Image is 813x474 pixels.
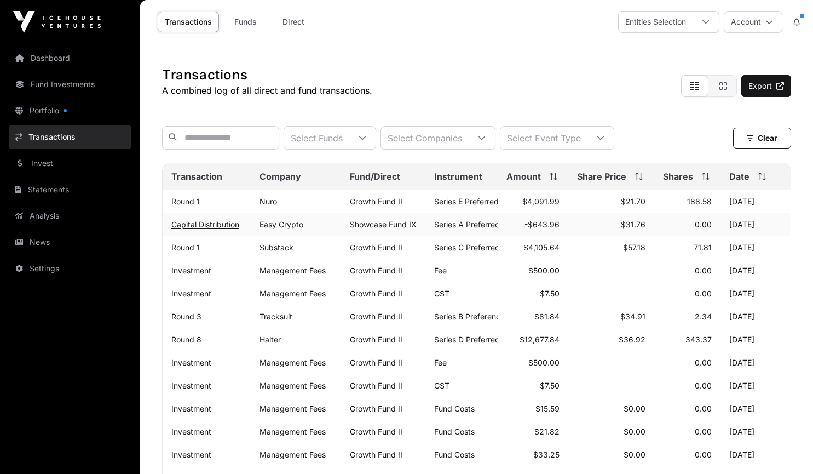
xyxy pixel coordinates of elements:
[620,312,645,321] span: $34.91
[434,358,447,367] span: Fee
[663,170,693,183] span: Shares
[695,450,712,459] span: 0.00
[720,397,791,420] td: [DATE]
[720,213,791,236] td: [DATE]
[350,289,402,298] a: Growth Fund II
[729,170,749,183] span: Date
[498,397,568,420] td: $15.59
[350,358,402,367] a: Growth Fund II
[621,220,645,229] span: $31.76
[720,236,791,259] td: [DATE]
[498,328,568,351] td: $12,677.84
[434,450,475,459] span: Fund Costs
[733,128,791,149] button: Clear
[158,12,219,32] a: Transactions
[720,282,791,305] td: [DATE]
[741,75,791,97] a: Export
[434,312,532,321] span: Series B Preference Shares
[506,170,541,183] span: Amount
[9,46,131,70] a: Dashboard
[9,125,131,149] a: Transactions
[498,351,568,374] td: $500.00
[695,266,712,275] span: 0.00
[724,11,782,33] button: Account
[171,266,211,275] a: Investment
[260,404,332,413] p: Management Fees
[9,256,131,281] a: Settings
[162,84,372,97] p: A combined log of all direct and fund transactions.
[695,289,712,298] span: 0.00
[624,404,645,413] span: $0.00
[619,335,645,344] span: $36.92
[498,259,568,282] td: $500.00
[695,312,712,321] span: 2.34
[695,220,712,229] span: 0.00
[624,427,645,436] span: $0.00
[720,190,791,213] td: [DATE]
[434,404,475,413] span: Fund Costs
[13,11,101,33] img: Icehouse Ventures Logo
[9,151,131,175] a: Invest
[720,443,791,466] td: [DATE]
[695,381,712,390] span: 0.00
[223,12,267,32] a: Funds
[720,328,791,351] td: [DATE]
[350,404,402,413] a: Growth Fund II
[9,72,131,96] a: Fund Investments
[171,170,222,183] span: Transaction
[350,266,402,275] a: Growth Fund II
[350,381,402,390] a: Growth Fund II
[171,335,201,344] a: Round 8
[350,450,402,459] a: Growth Fund II
[9,99,131,123] a: Portfolio
[171,312,201,321] a: Round 3
[162,66,372,84] h1: Transactions
[171,404,211,413] a: Investment
[695,358,712,367] span: 0.00
[621,197,645,206] span: $21.70
[260,312,292,321] a: Tracksuit
[171,450,211,459] a: Investment
[260,289,332,298] p: Management Fees
[695,404,712,413] span: 0.00
[434,289,449,298] span: GST
[577,170,626,183] span: Share Price
[9,204,131,228] a: Analysis
[260,170,301,183] span: Company
[350,312,402,321] a: Growth Fund II
[498,236,568,259] td: $4,105.64
[434,197,522,206] span: Series E Preferred Stock
[171,243,200,252] a: Round 1
[498,282,568,305] td: $7.50
[350,335,402,344] a: Growth Fund II
[260,243,293,252] a: Substack
[498,374,568,397] td: $7.50
[434,220,523,229] span: Series A Preferred Share
[434,243,523,252] span: Series C Preferred Stock
[260,220,303,229] a: Easy Crypto
[350,243,402,252] a: Growth Fund II
[260,197,277,206] a: Nuro
[500,127,587,149] div: Select Event Type
[498,190,568,213] td: $4,091.99
[687,197,712,206] span: 188.58
[260,335,281,344] a: Halter
[171,289,211,298] a: Investment
[720,420,791,443] td: [DATE]
[171,358,211,367] a: Investment
[623,243,645,252] span: $57.18
[350,197,402,206] a: Growth Fund II
[720,374,791,397] td: [DATE]
[624,450,645,459] span: $0.00
[260,427,332,436] p: Management Fees
[498,420,568,443] td: $21.82
[171,197,200,206] a: Round 1
[434,170,482,183] span: Instrument
[260,358,332,367] p: Management Fees
[350,427,402,436] a: Growth Fund II
[284,127,349,149] div: Select Funds
[434,381,449,390] span: GST
[171,220,239,229] a: Capital Distribution
[260,266,332,275] p: Management Fees
[272,12,315,32] a: Direct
